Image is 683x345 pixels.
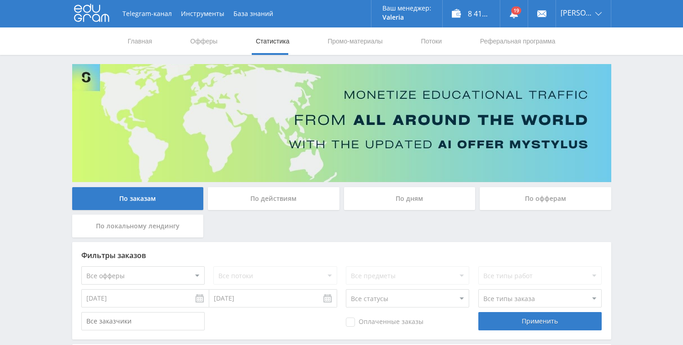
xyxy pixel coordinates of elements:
[255,27,291,55] a: Статистика
[81,251,602,259] div: Фильтры заказов
[81,312,205,330] input: Все заказчики
[420,27,443,55] a: Потоки
[561,9,593,16] span: [PERSON_NAME]
[382,14,431,21] p: Valeria
[127,27,153,55] a: Главная
[190,27,219,55] a: Офферы
[72,187,204,210] div: По заказам
[327,27,383,55] a: Промо-материалы
[382,5,431,12] p: Ваш менеджер:
[72,64,611,182] img: Banner
[208,187,339,210] div: По действиям
[72,215,204,237] div: По локальному лендингу
[479,27,556,55] a: Реферальная программа
[346,318,424,327] span: Оплаченные заказы
[344,187,476,210] div: По дням
[478,312,602,330] div: Применить
[480,187,611,210] div: По офферам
